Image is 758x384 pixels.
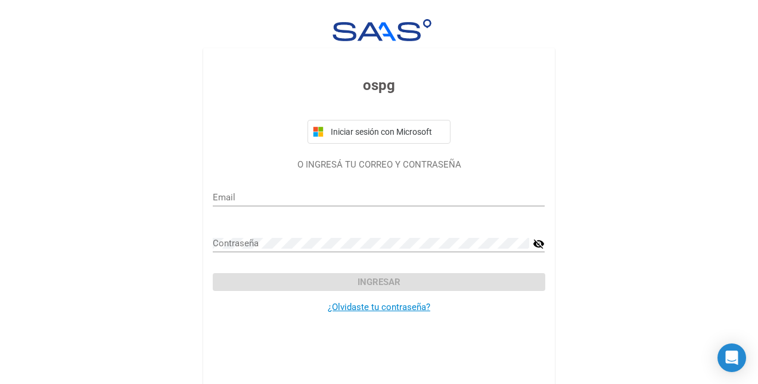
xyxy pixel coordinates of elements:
span: Iniciar sesión con Microsoft [328,127,445,137]
mat-icon: visibility_off [533,237,545,251]
a: ¿Olvidaste tu contraseña? [328,302,430,312]
p: O INGRESÁ TU CORREO Y CONTRASEÑA [213,158,545,172]
div: Open Intercom Messenger [717,343,746,372]
h3: ospg [213,75,545,96]
button: Iniciar sesión con Microsoft [307,120,451,144]
button: Ingresar [213,273,545,291]
span: Ingresar [358,277,400,287]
